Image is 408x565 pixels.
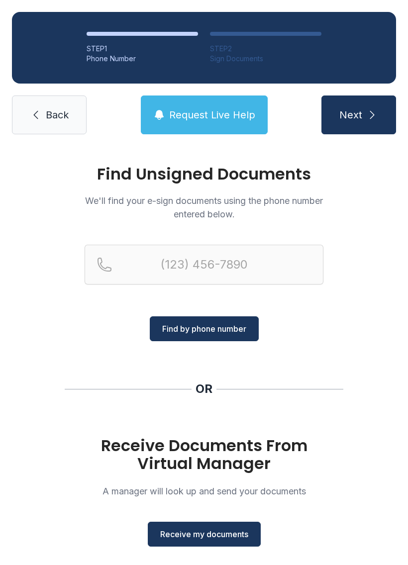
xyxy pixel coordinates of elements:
[85,484,323,498] p: A manager will look up and send your documents
[339,108,362,122] span: Next
[210,44,321,54] div: STEP 2
[46,108,69,122] span: Back
[85,194,323,221] p: We'll find your e-sign documents using the phone number entered below.
[87,54,198,64] div: Phone Number
[85,437,323,472] h1: Receive Documents From Virtual Manager
[85,166,323,182] h1: Find Unsigned Documents
[85,245,323,284] input: Reservation phone number
[160,528,248,540] span: Receive my documents
[210,54,321,64] div: Sign Documents
[162,323,246,335] span: Find by phone number
[87,44,198,54] div: STEP 1
[169,108,255,122] span: Request Live Help
[196,381,212,397] div: OR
